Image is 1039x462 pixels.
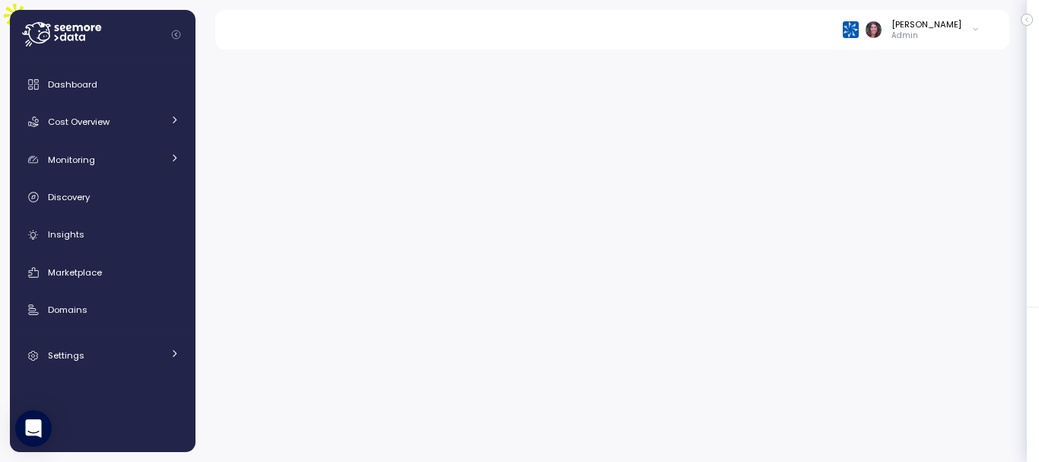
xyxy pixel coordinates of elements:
a: Marketplace [16,257,189,288]
p: Admin [891,30,961,41]
span: Insights [48,228,84,241]
img: 68790ce639d2d68da1992664.PNG [843,21,859,37]
span: Dashboard [48,78,97,91]
span: Domains [48,304,87,316]
span: Monitoring [48,154,95,166]
a: Domains [16,295,189,325]
span: Settings [48,349,84,362]
span: Marketplace [48,266,102,279]
a: Settings [16,340,189,371]
span: Cost Overview [48,116,110,128]
a: Discovery [16,182,189,212]
img: ACg8ocLDuIZlR5f2kIgtapDwVC7yp445s3OgbrQTIAV7qYj8P05r5pI=s96-c [866,21,882,37]
div: [PERSON_NAME] [891,18,961,30]
a: Cost Overview [16,107,189,137]
a: Monitoring [16,145,189,175]
span: Discovery [48,191,90,203]
a: Dashboard [16,69,189,100]
button: Collapse navigation [167,29,186,40]
div: Open Intercom Messenger [15,410,52,447]
a: Insights [16,220,189,250]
